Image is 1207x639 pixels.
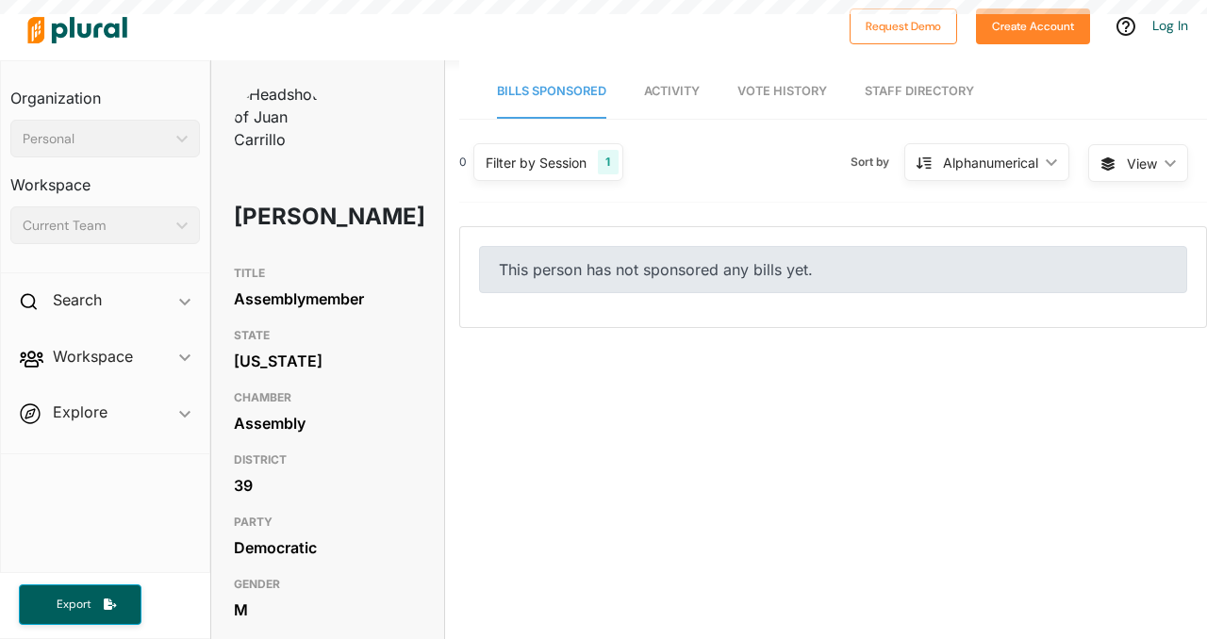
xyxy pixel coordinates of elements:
[479,246,1187,293] div: This person has not sponsored any bills yet.
[23,216,169,236] div: Current Team
[234,83,328,151] img: Headshot of Juan Carrillo
[234,573,422,596] h3: GENDER
[644,65,700,119] a: Activity
[234,285,422,313] div: Assemblymember
[737,84,827,98] span: Vote History
[19,584,141,625] button: Export
[850,15,957,35] a: Request Demo
[10,71,200,112] h3: Organization
[234,596,422,624] div: M
[234,347,422,375] div: [US_STATE]
[459,154,467,171] div: 0
[234,188,347,245] h1: [PERSON_NAME]
[234,262,422,285] h3: TITLE
[976,15,1090,35] a: Create Account
[23,129,169,149] div: Personal
[234,409,422,437] div: Assembly
[851,154,904,171] span: Sort by
[10,157,200,199] h3: Workspace
[486,153,587,172] div: Filter by Session
[865,65,974,119] a: Staff Directory
[234,449,422,471] h3: DISTRICT
[976,8,1090,44] button: Create Account
[497,65,606,119] a: Bills Sponsored
[234,386,422,409] h3: CHAMBER
[497,84,606,98] span: Bills Sponsored
[850,8,957,44] button: Request Demo
[234,324,422,347] h3: STATE
[598,150,618,174] div: 1
[43,597,104,613] span: Export
[234,533,422,562] div: Democratic
[644,84,700,98] span: Activity
[53,289,102,310] h2: Search
[1152,17,1188,34] a: Log In
[234,471,422,500] div: 39
[737,65,827,119] a: Vote History
[234,511,422,533] h3: PARTY
[943,153,1038,172] div: Alphanumerical
[1127,154,1157,173] span: View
